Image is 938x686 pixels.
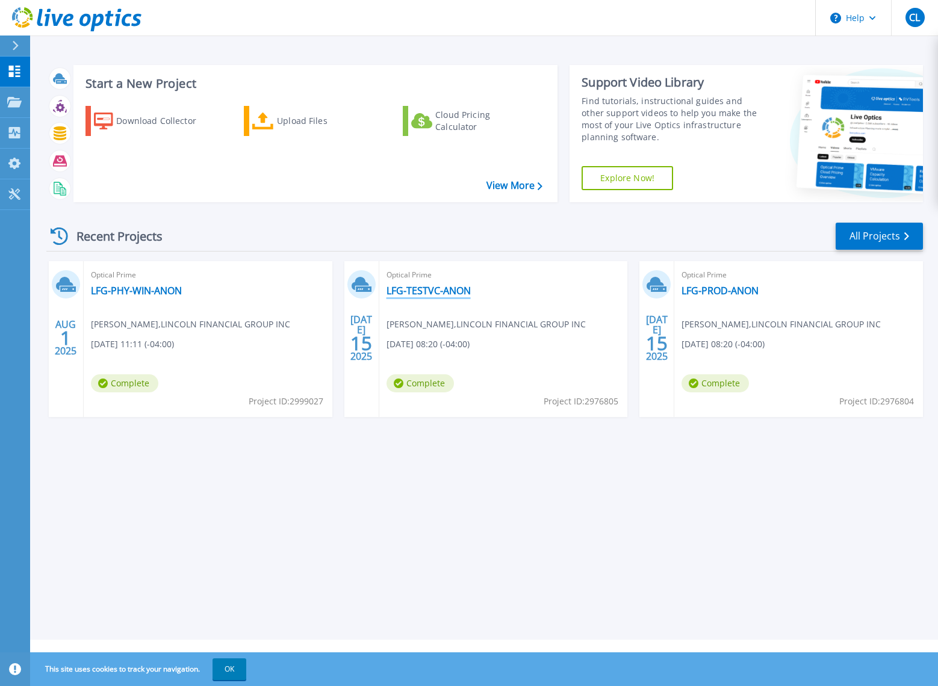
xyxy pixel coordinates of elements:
div: [DATE] 2025 [350,316,373,360]
span: CL [909,13,920,22]
span: Complete [387,374,454,392]
span: Project ID: 2999027 [249,395,323,408]
div: Download Collector [116,109,213,133]
h3: Start a New Project [85,77,542,90]
span: Project ID: 2976805 [544,395,618,408]
span: 15 [350,338,372,348]
a: Download Collector [85,106,220,136]
a: View More [486,180,542,191]
div: Upload Files [277,109,373,133]
span: Optical Prime [682,268,916,282]
span: 15 [646,338,668,348]
div: Recent Projects [46,221,179,251]
div: Find tutorials, instructional guides and other support videos to help you make the most of your L... [582,95,759,143]
a: All Projects [836,223,923,250]
a: LFG-PHY-WIN-ANON [91,285,182,297]
span: [PERSON_NAME] , LINCOLN FINANCIAL GROUP INC [387,318,586,331]
span: [DATE] 11:11 (-04:00) [91,338,174,351]
a: Upload Files [244,106,378,136]
a: Cloud Pricing Calculator [403,106,537,136]
span: Complete [91,374,158,392]
span: 1 [60,333,71,343]
span: Optical Prime [387,268,621,282]
span: [PERSON_NAME] , LINCOLN FINANCIAL GROUP INC [91,318,290,331]
div: [DATE] 2025 [645,316,668,360]
span: Project ID: 2976804 [839,395,914,408]
span: [DATE] 08:20 (-04:00) [682,338,765,351]
div: Support Video Library [582,75,759,90]
div: Cloud Pricing Calculator [435,109,532,133]
span: Complete [682,374,749,392]
a: LFG-TESTVC-ANON [387,285,471,297]
a: Explore Now! [582,166,673,190]
span: [PERSON_NAME] , LINCOLN FINANCIAL GROUP INC [682,318,881,331]
span: [DATE] 08:20 (-04:00) [387,338,470,351]
button: OK [213,658,246,680]
span: Optical Prime [91,268,325,282]
span: This site uses cookies to track your navigation. [33,658,246,680]
a: LFG-PROD-ANON [682,285,759,297]
div: AUG 2025 [54,316,77,360]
